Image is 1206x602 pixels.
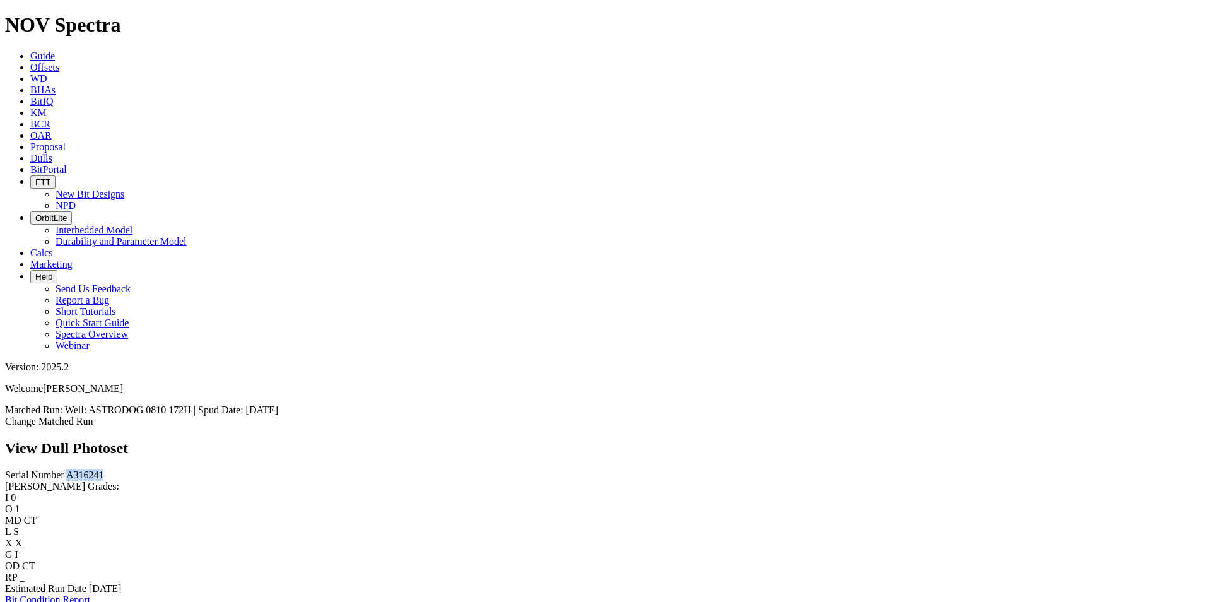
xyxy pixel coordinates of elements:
[30,164,67,175] a: BitPortal
[35,213,67,223] span: OrbitLite
[56,306,116,317] a: Short Tutorials
[30,85,56,95] a: BHAs
[15,504,20,514] span: 1
[11,492,16,503] span: 0
[15,549,18,560] span: I
[30,211,72,225] button: OrbitLite
[5,560,20,571] label: OD
[30,247,53,258] a: Calcs
[30,141,66,152] a: Proposal
[5,383,1201,394] p: Welcome
[30,130,52,141] a: OAR
[5,404,62,415] span: Matched Run:
[56,236,187,247] a: Durability and Parameter Model
[30,107,47,118] a: KM
[30,153,52,163] a: Dulls
[30,62,59,73] a: Offsets
[5,362,1201,373] div: Version: 2025.2
[5,504,13,514] label: O
[43,383,123,394] span: [PERSON_NAME]
[30,96,53,107] a: BitIQ
[56,329,128,339] a: Spectra Overview
[66,469,104,480] span: A316241
[5,416,93,427] a: Change Matched Run
[5,469,64,480] label: Serial Number
[89,583,122,594] span: [DATE]
[35,177,50,187] span: FTT
[15,538,23,548] span: X
[5,538,13,548] label: X
[5,492,8,503] label: I
[35,272,52,281] span: Help
[24,515,37,526] span: CT
[30,270,57,283] button: Help
[5,583,86,594] label: Estimated Run Date
[20,572,25,582] span: _
[30,175,56,189] button: FTT
[22,560,35,571] span: CT
[56,295,109,305] a: Report a Bug
[5,526,11,537] label: L
[5,549,13,560] label: G
[5,515,21,526] label: MD
[30,73,47,84] a: WD
[5,572,17,582] label: RP
[56,283,131,294] a: Send Us Feedback
[56,200,76,211] a: NPD
[56,225,132,235] a: Interbedded Model
[56,189,124,199] a: New Bit Designs
[13,526,19,537] span: S
[5,13,1201,37] h1: NOV Spectra
[30,50,55,61] a: Guide
[5,440,1201,457] h2: View Dull Photoset
[5,481,1201,492] div: [PERSON_NAME] Grades:
[65,404,278,415] span: Well: ASTRODOG 0810 172H | Spud Date: [DATE]
[30,119,50,129] a: BCR
[30,259,73,269] a: Marketing
[56,340,90,351] a: Webinar
[56,317,129,328] a: Quick Start Guide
